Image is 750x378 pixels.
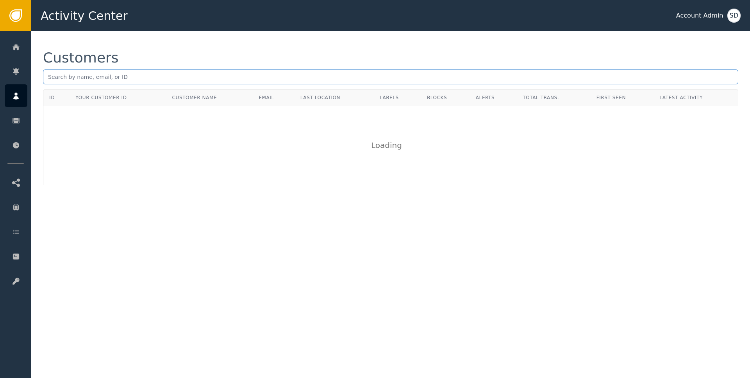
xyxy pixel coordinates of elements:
div: Labels [380,94,415,101]
div: Customer Name [172,94,247,101]
div: Email [259,94,288,101]
span: Activity Center [41,7,128,25]
div: Account Admin [676,11,723,20]
div: Customers [43,51,119,65]
div: Your Customer ID [75,94,127,101]
button: SD [727,9,741,23]
div: Loading [371,139,410,151]
div: ID [49,94,55,101]
div: Total Trans. [523,94,585,101]
div: Blocks [427,94,464,101]
div: Alerts [476,94,511,101]
input: Search by name, email, or ID [43,70,738,84]
div: Latest Activity [659,94,732,101]
div: Last Location [300,94,368,101]
div: First Seen [596,94,648,101]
